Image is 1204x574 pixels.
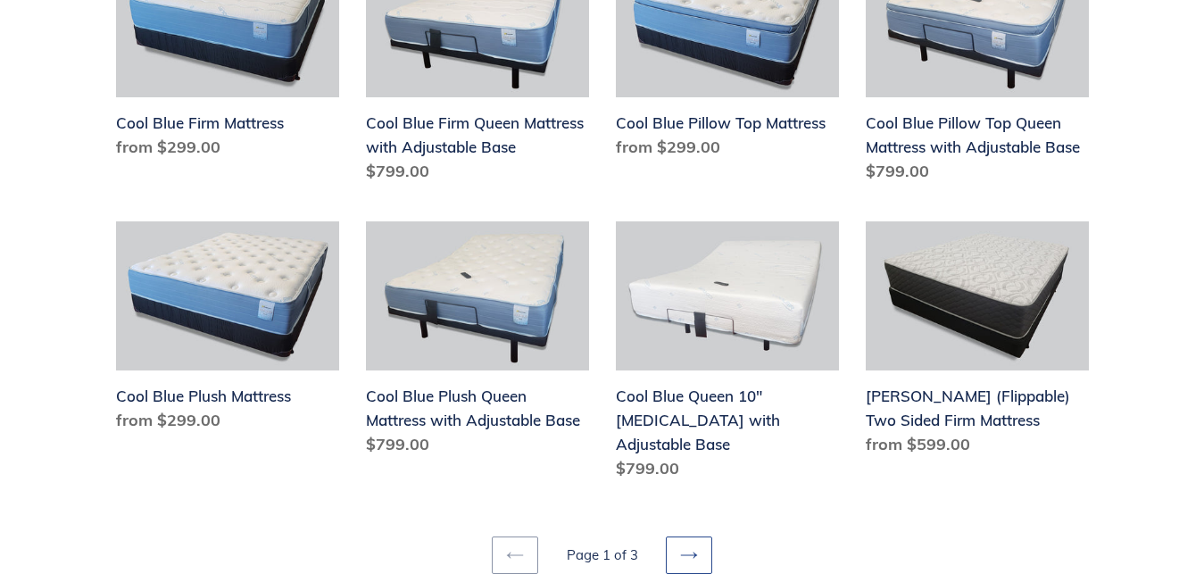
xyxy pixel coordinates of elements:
[542,545,662,566] li: Page 1 of 3
[116,221,339,439] a: Cool Blue Plush Mattress
[366,221,589,463] a: Cool Blue Plush Queen Mattress with Adjustable Base
[866,221,1089,463] a: Del Ray (Flippable) Two Sided Firm Mattress
[616,221,839,487] a: Cool Blue Queen 10" Memory Foam with Adjustable Base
